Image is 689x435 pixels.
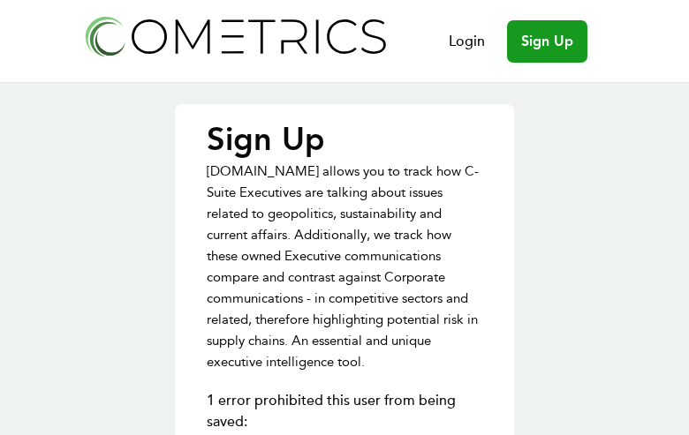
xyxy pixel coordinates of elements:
[207,390,482,432] h2: 1 error prohibited this user from being saved:
[449,31,485,52] a: Login
[507,20,587,63] a: Sign Up
[80,11,390,61] img: Cometrics logo
[207,122,482,157] p: Sign Up
[207,161,482,372] p: [DOMAIN_NAME] allows you to track how C-Suite Executives are talking about issues related to geop...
